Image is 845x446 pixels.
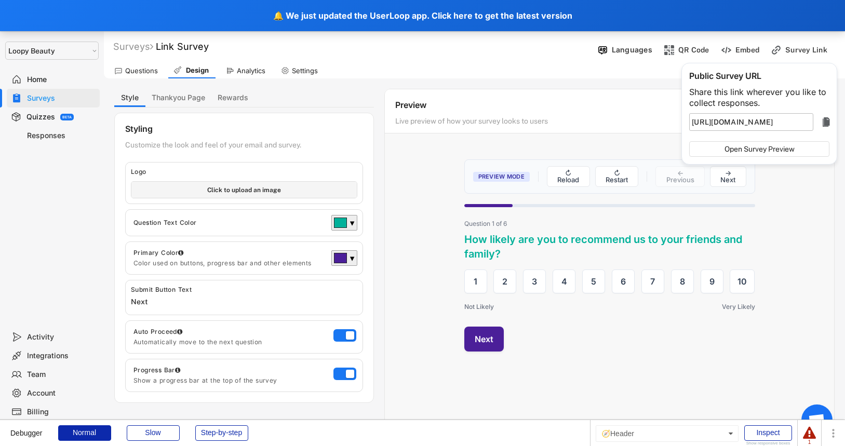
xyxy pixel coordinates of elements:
[133,249,326,257] div: Primary Color
[561,276,567,287] span: 4
[133,376,328,385] div: Show a progress bar at the top of the survey
[27,388,96,398] div: Account
[610,304,755,310] span: Very Likely
[113,40,153,52] div: Surveys
[595,166,639,187] button: ↻ Restart
[820,116,833,128] button: 
[464,232,755,261] h3: How likely are you to recommend us to your friends and family?
[27,351,96,361] div: Integrations
[785,45,837,55] div: Survey Link
[211,89,254,107] button: Rewards
[27,75,96,85] div: Home
[133,328,328,336] div: Auto Proceed
[803,440,816,445] div: 1
[596,425,739,442] div: 🧭Header
[744,425,792,441] div: Inspect
[350,254,355,264] div: ▼
[737,276,747,287] span: 10
[744,441,792,445] div: Show responsive boxes
[195,425,248,441] div: Step-by-step
[292,66,318,75] div: Settings
[395,116,755,130] div: Live preview of how your survey looks to users
[131,286,192,294] div: Submit Button Text
[184,66,210,75] div: Design
[532,276,537,287] span: 3
[395,100,824,114] div: Preview
[145,89,211,107] button: Thankyou Page
[125,66,158,75] div: Questions
[689,87,829,109] div: Share this link wherever you like to collect responses.
[114,89,145,107] button: Style
[771,45,782,56] img: LinkMinor.svg
[26,112,55,122] div: Quizzes
[547,166,590,187] button: ↻ Reload
[464,220,755,228] div: Question 1 of 6
[27,131,96,141] div: Responses
[127,425,180,441] div: Slow
[27,407,96,417] div: Billing
[474,276,477,287] span: 1
[801,404,833,436] div: Open chat
[721,45,732,56] img: EmbedMinor.svg
[664,45,675,56] img: ShopcodesMajor.svg
[689,71,829,82] div: Public Survey URL
[709,276,715,287] span: 9
[133,219,326,227] div: Question Text Color
[27,332,96,342] div: Activity
[350,219,355,229] div: ▼
[597,45,608,56] img: Language%20Icon.svg
[237,66,265,75] div: Analytics
[823,116,830,128] text: 
[10,420,43,437] div: Debugger
[710,166,746,187] button: → Next
[156,41,209,52] font: Link Survey
[680,276,685,287] span: 8
[125,124,153,138] div: Styling
[650,276,655,287] span: 7
[591,276,596,287] span: 5
[62,115,72,119] div: BETA
[133,338,328,346] div: Automatically move to the next question
[612,45,652,55] div: Languages
[133,259,326,267] div: Color used on buttons, progress bar and other elements
[473,172,530,182] span: Preview Mode
[678,45,709,55] div: QR Code
[689,141,829,157] button: Open Survey Preview
[735,45,759,55] div: Embed
[27,93,96,103] div: Surveys
[464,327,504,352] button: Next
[621,276,626,287] span: 6
[58,425,111,441] div: Normal
[133,366,328,374] div: Progress Bar
[27,370,96,380] div: Team
[502,276,507,287] span: 2
[131,168,363,176] div: Logo
[464,304,610,310] span: Not Likely
[125,140,301,154] div: Customize the look and feel of your email and survey.
[655,166,705,187] button: ← Previous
